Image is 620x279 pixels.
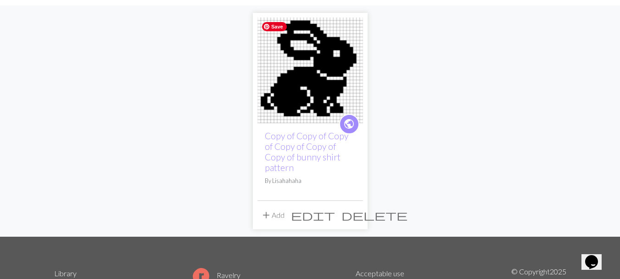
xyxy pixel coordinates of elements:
a: Copy of Copy of Copy of Copy of Copy of Copy of bunny shirt pattern [265,131,348,173]
a: Acceptable use [356,269,404,278]
a: Library [54,269,77,278]
a: bunny shirt pattern [257,65,363,74]
button: Add [257,206,288,224]
span: delete [341,209,408,222]
span: edit [291,209,335,222]
button: Delete [338,206,411,224]
span: add [261,209,272,222]
iframe: chat widget [581,242,611,270]
p: By Lisahahaha [265,177,356,185]
i: Edit [291,210,335,221]
span: public [343,117,355,131]
a: public [339,114,359,134]
i: public [343,115,355,133]
span: Save [262,22,287,31]
img: bunny shirt pattern [257,17,363,123]
button: Edit [288,206,338,224]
